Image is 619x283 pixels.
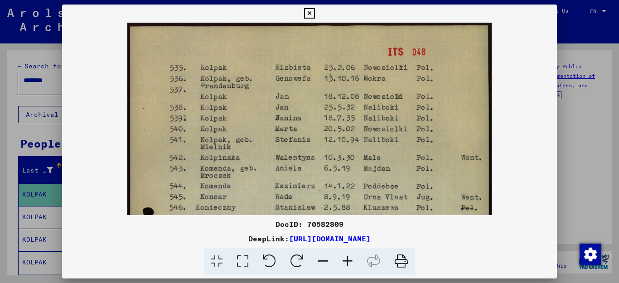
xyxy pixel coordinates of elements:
div: DeepLink: [62,233,557,244]
a: [URL][DOMAIN_NAME] [289,234,371,243]
img: Change consent [580,244,601,265]
div: DocID: 70582809 [62,219,557,230]
div: Change consent [579,243,601,265]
